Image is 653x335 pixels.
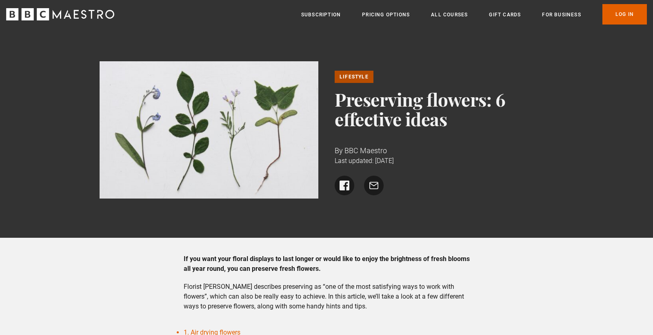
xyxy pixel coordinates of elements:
nav: Primary [301,4,647,25]
strong: If you want your floral displays to last longer or would like to enjoy the brightness of fresh bl... [184,255,470,272]
a: All Courses [431,11,468,19]
a: Log In [602,4,647,25]
span: By [335,146,343,155]
h1: Preserving flowers: 6 effective ideas [335,89,554,129]
a: Pricing Options [362,11,410,19]
span: BBC Maestro [344,146,387,155]
a: For business [542,11,581,19]
a: Subscription [301,11,341,19]
p: Florist [PERSON_NAME] describes preserving as “one of the most satisfying ways to work with flowe... [184,282,470,311]
a: Gift Cards [489,11,521,19]
svg: BBC Maestro [6,8,114,20]
time: Last updated: [DATE] [335,157,394,165]
a: Lifestyle [335,71,373,83]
